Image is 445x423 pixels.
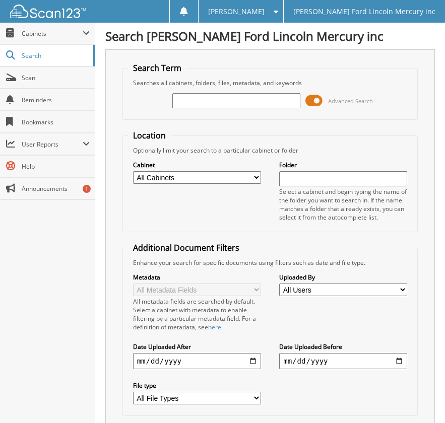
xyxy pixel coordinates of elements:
[279,342,407,351] label: Date Uploaded Before
[133,342,261,351] label: Date Uploaded After
[105,28,435,44] h1: Search [PERSON_NAME] Ford Lincoln Mercury inc
[133,381,261,390] label: File type
[133,353,261,369] input: start
[128,242,244,253] legend: Additional Document Filters
[293,9,435,15] span: [PERSON_NAME] Ford Lincoln Mercury inc
[128,79,413,87] div: Searches all cabinets, folders, files, metadata, and keywords
[22,162,90,171] span: Help
[22,29,83,38] span: Cabinets
[83,185,91,193] div: 1
[279,187,407,222] div: Select a cabinet and begin typing the name of the folder you want to search in. If the name match...
[128,258,413,267] div: Enhance your search for specific documents using filters such as date and file type.
[133,273,261,281] label: Metadata
[22,140,83,149] span: User Reports
[22,51,88,60] span: Search
[133,297,261,331] div: All metadata fields are searched by default. Select a cabinet with metadata to enable filtering b...
[279,353,407,369] input: end
[128,146,413,155] div: Optionally limit your search to a particular cabinet or folder
[128,130,171,141] legend: Location
[22,74,90,82] span: Scan
[22,96,90,104] span: Reminders
[208,9,265,15] span: [PERSON_NAME]
[328,97,373,105] span: Advanced Search
[22,118,90,126] span: Bookmarks
[279,161,407,169] label: Folder
[208,323,221,331] a: here
[133,161,261,169] label: Cabinet
[22,184,90,193] span: Announcements
[10,5,86,18] img: scan123-logo-white.svg
[279,273,407,281] label: Uploaded By
[128,62,186,74] legend: Search Term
